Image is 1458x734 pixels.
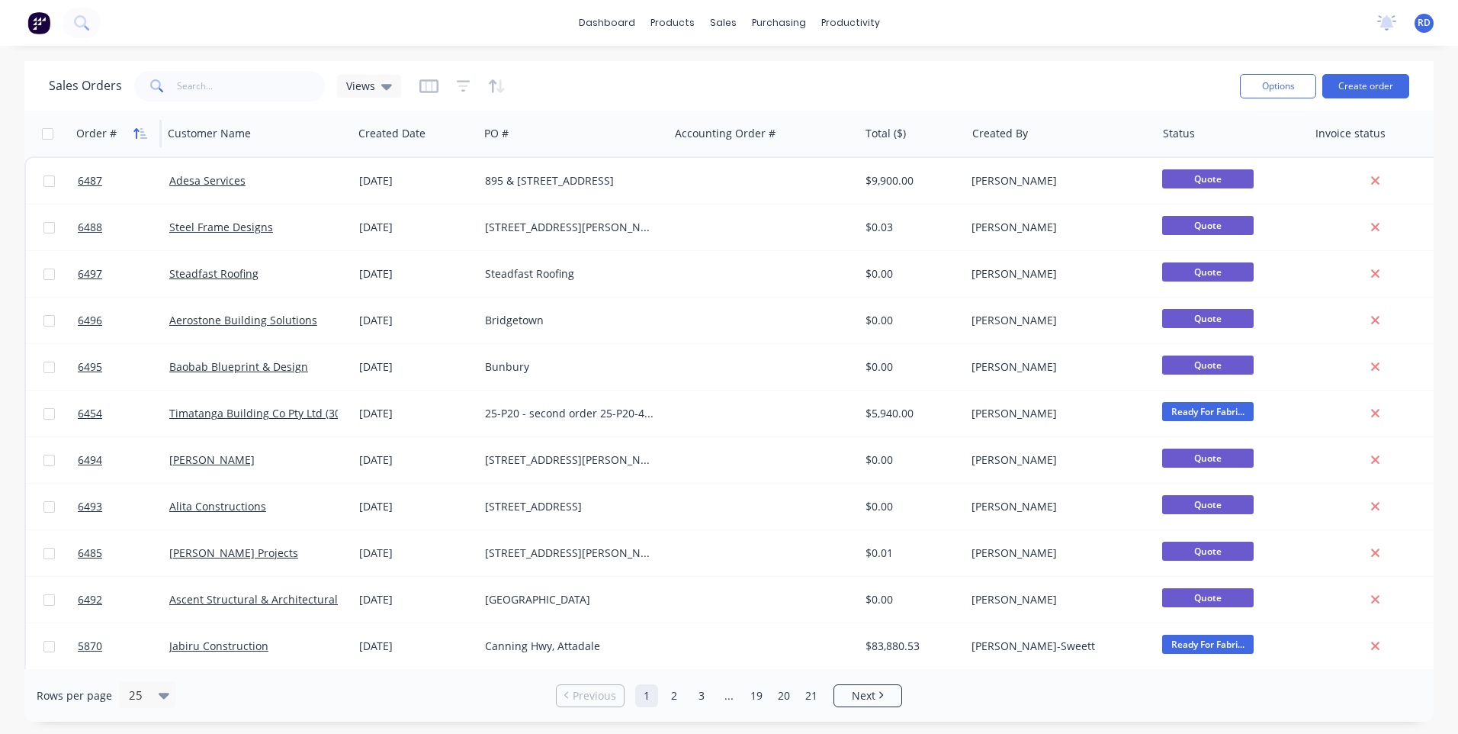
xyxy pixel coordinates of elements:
a: Timatanga Building Co Pty Ltd (30 days EOM) [169,406,398,420]
a: 6494 [78,437,169,483]
div: Bridgetown [485,313,654,328]
div: [PERSON_NAME] [971,592,1141,607]
span: Quote [1162,262,1254,282]
a: 6496 [78,298,169,343]
img: Factory [27,11,50,34]
a: Page 1 is your current page [635,684,658,707]
span: Quote [1162,588,1254,607]
a: 6493 [78,484,169,530]
span: RD [1418,16,1431,30]
div: PO # [484,126,509,141]
span: Quote [1162,216,1254,235]
a: Page 2 [663,684,686,707]
span: 6495 [78,359,102,375]
div: Bunbury [485,359,654,375]
div: [DATE] [359,266,473,282]
div: [DATE] [359,359,473,375]
a: [PERSON_NAME] Projects [169,546,298,560]
span: 6492 [78,592,102,607]
a: 5870 [78,623,169,669]
div: [DATE] [359,220,473,235]
span: 6493 [78,499,102,514]
a: Alita Constructions [169,499,266,513]
a: Page 21 [800,684,823,707]
span: Quote [1162,542,1254,561]
a: 6495 [78,344,169,390]
div: $0.00 [865,452,955,468]
span: Next [852,688,875,703]
a: Page 3 [690,684,713,707]
div: Created By [972,126,1028,141]
div: [PERSON_NAME] [971,546,1141,561]
div: sales [702,11,744,34]
span: 6487 [78,173,102,188]
div: $0.00 [865,266,955,282]
span: Quote [1162,309,1254,328]
a: [PERSON_NAME] [169,452,255,467]
div: [PERSON_NAME] [971,499,1141,514]
div: [DATE] [359,639,473,654]
div: Status [1163,126,1195,141]
div: [DATE] [359,592,473,607]
a: dashboard [571,11,643,34]
a: Next page [834,688,901,703]
div: products [643,11,702,34]
span: Ready For Fabri... [1162,635,1254,654]
div: $0.03 [865,220,955,235]
span: Quote [1162,169,1254,188]
span: Ready For Fabri... [1162,402,1254,421]
a: 6492 [78,577,169,623]
div: [STREET_ADDRESS][PERSON_NAME] [485,452,654,468]
a: 6497 [78,251,169,297]
div: $0.00 [865,592,955,607]
span: Rows per page [37,688,112,703]
div: productivity [814,11,888,34]
div: [DATE] [359,452,473,468]
span: Quote [1162,356,1254,375]
a: Steel Frame Designs [169,220,273,234]
span: 6496 [78,313,102,328]
a: Baobab Blueprint & Design [169,359,308,374]
div: Steadfast Roofing [485,266,654,282]
div: $0.00 [865,499,955,514]
div: $83,880.53 [865,639,955,654]
div: $9,900.00 [865,173,955,188]
input: Search... [177,71,326,101]
div: [DATE] [359,406,473,421]
div: 895 & [STREET_ADDRESS] [485,173,654,188]
div: $0.00 [865,359,955,375]
div: $0.01 [865,546,955,561]
div: purchasing [744,11,814,34]
button: Options [1240,74,1316,98]
a: 6488 [78,204,169,250]
button: Create order [1322,74,1409,98]
div: [STREET_ADDRESS][PERSON_NAME] [485,220,654,235]
div: [GEOGRAPHIC_DATA] [485,592,654,607]
span: 6488 [78,220,102,235]
h1: Sales Orders [49,79,122,93]
span: 6454 [78,406,102,421]
div: [DATE] [359,313,473,328]
span: Quote [1162,495,1254,514]
a: Page 19 [745,684,768,707]
a: Jabiru Construction [169,639,268,653]
div: Accounting Order # [675,126,776,141]
div: Total ($) [865,126,906,141]
div: Invoice status [1315,126,1386,141]
ul: Pagination [550,684,908,707]
div: [PERSON_NAME] [971,313,1141,328]
div: [PERSON_NAME]-Sweett [971,639,1141,654]
div: [PERSON_NAME] [971,359,1141,375]
a: Steadfast Roofing [169,266,259,281]
a: 6487 [78,158,169,204]
div: [DATE] [359,173,473,188]
span: Quote [1162,449,1254,468]
div: [PERSON_NAME] [971,220,1141,235]
div: $5,940.00 [865,406,955,421]
span: Views [346,78,375,94]
div: [PERSON_NAME] [971,266,1141,282]
div: [PERSON_NAME] [971,452,1141,468]
div: 25-P20 - second order 25-P20-492 [485,406,654,421]
a: 6485 [78,530,169,576]
div: Customer Name [168,126,251,141]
